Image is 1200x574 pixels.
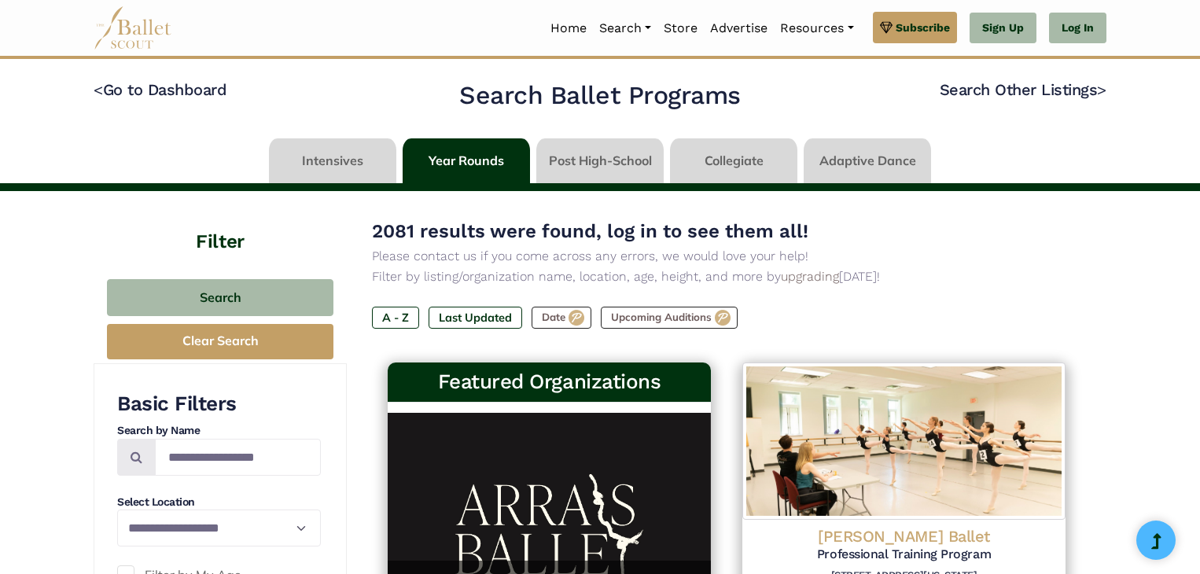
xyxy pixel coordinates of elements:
[94,191,347,256] h4: Filter
[667,138,801,183] li: Collegiate
[117,423,321,439] h4: Search by Name
[774,12,860,45] a: Resources
[601,307,738,329] label: Upcoming Auditions
[372,267,1081,287] p: Filter by listing/organization name, location, age, height, and more by [DATE]!
[742,362,1066,520] img: Logo
[880,19,893,36] img: gem.svg
[873,12,957,43] a: Subscribe
[940,80,1106,99] a: Search Other Listings>
[155,439,321,476] input: Search by names...
[400,369,698,396] h3: Featured Organizations
[429,307,522,329] label: Last Updated
[94,80,226,99] a: <Go to Dashboard
[755,526,1053,546] h4: [PERSON_NAME] Ballet
[970,13,1036,44] a: Sign Up
[107,324,333,359] button: Clear Search
[544,12,593,45] a: Home
[372,246,1081,267] p: Please contact us if you come across any errors, we would love your help!
[117,391,321,418] h3: Basic Filters
[107,279,333,316] button: Search
[1097,79,1106,99] code: >
[781,269,839,284] a: upgrading
[801,138,934,183] li: Adaptive Dance
[372,307,419,329] label: A - Z
[704,12,774,45] a: Advertise
[399,138,533,183] li: Year Rounds
[117,495,321,510] h4: Select Location
[657,12,704,45] a: Store
[593,12,657,45] a: Search
[266,138,399,183] li: Intensives
[94,79,103,99] code: <
[533,138,667,183] li: Post High-School
[755,546,1053,563] h5: Professional Training Program
[1049,13,1106,44] a: Log In
[372,220,808,242] span: 2081 results were found, log in to see them all!
[459,79,740,112] h2: Search Ballet Programs
[532,307,591,329] label: Date
[896,19,950,36] span: Subscribe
